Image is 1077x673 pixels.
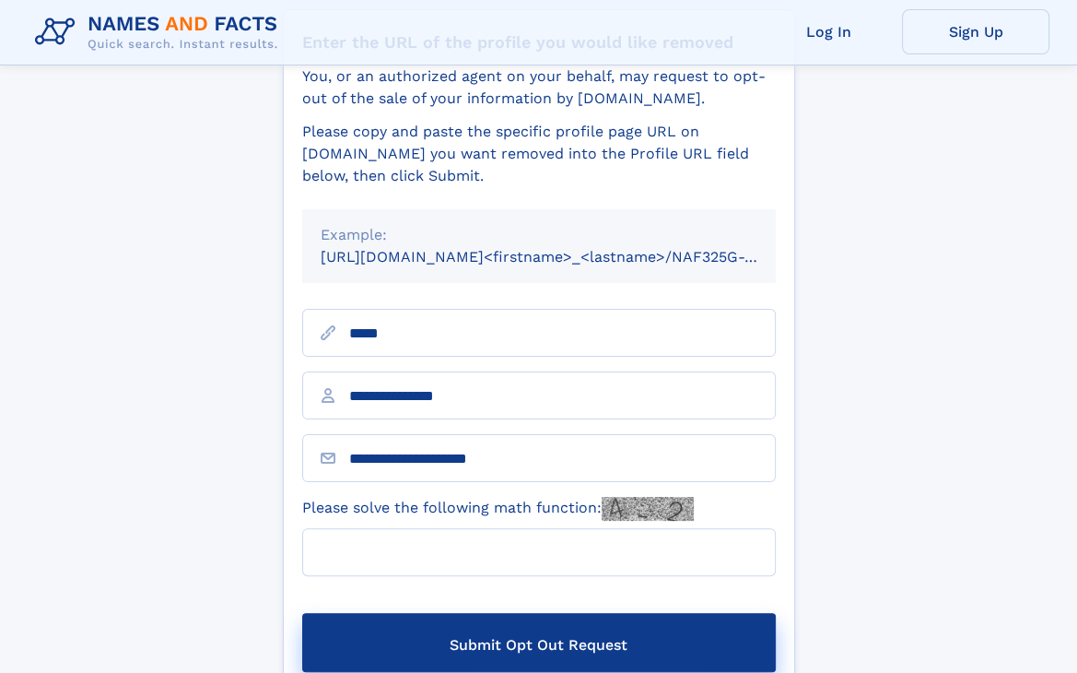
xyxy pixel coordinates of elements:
[302,497,694,521] label: Please solve the following math function:
[302,613,776,672] button: Submit Opt Out Request
[902,9,1049,54] a: Sign Up
[321,248,811,266] small: [URL][DOMAIN_NAME]<firstname>_<lastname>/NAF325G-xxxxxxxx
[28,7,293,57] img: Logo Names and Facts
[755,9,902,54] a: Log In
[302,121,776,187] div: Please copy and paste the specific profile page URL on [DOMAIN_NAME] you want removed into the Pr...
[321,224,757,246] div: Example:
[302,65,776,110] div: You, or an authorized agent on your behalf, may request to opt-out of the sale of your informatio...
